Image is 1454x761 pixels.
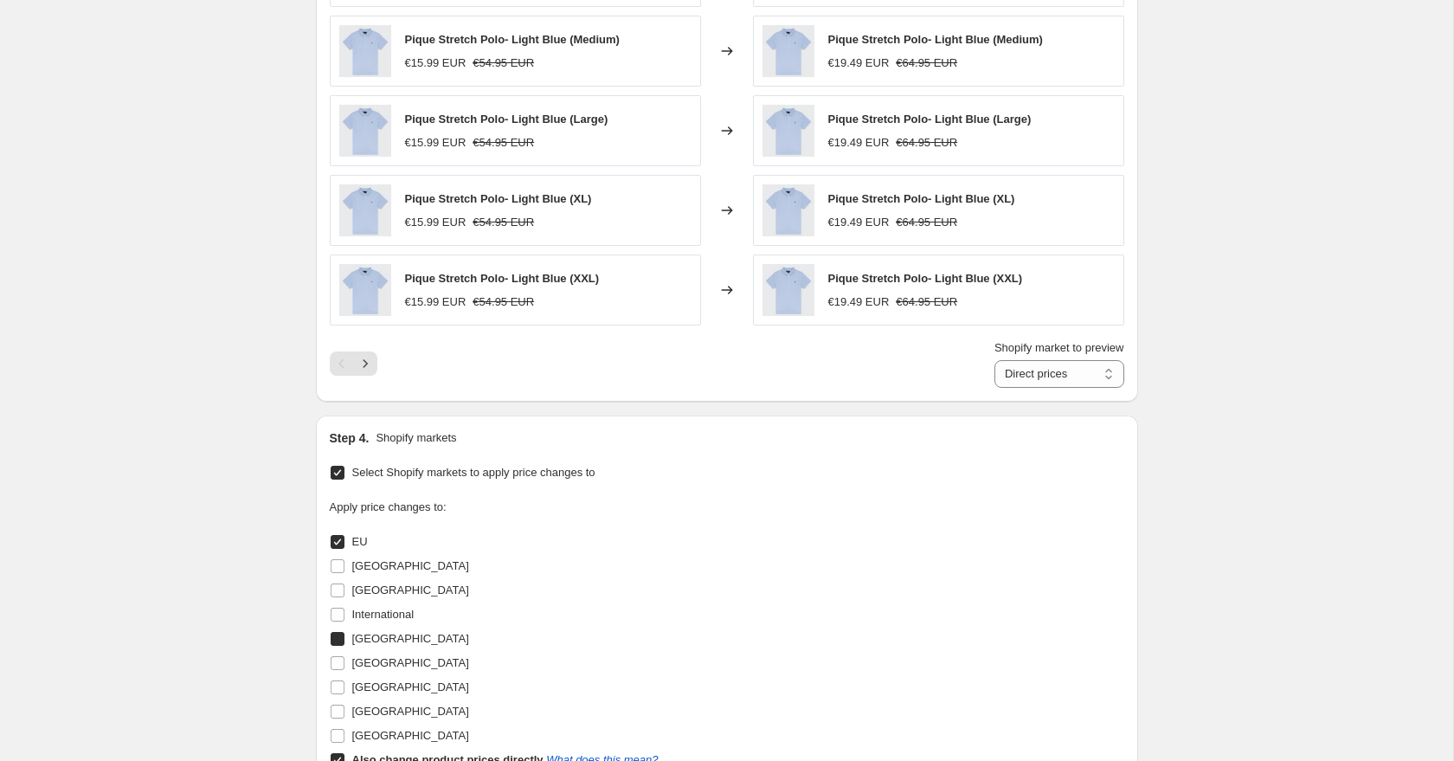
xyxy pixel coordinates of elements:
[352,584,469,597] span: [GEOGRAPHIC_DATA]
[352,705,469,718] span: [GEOGRAPHIC_DATA]
[352,729,469,742] span: [GEOGRAPHIC_DATA]
[896,295,957,308] span: €64.95 EUR
[339,184,391,236] img: 5391536113148_1-min_d2732cf1-5f10-41de-82d6-7769388ae5ce_80x.jpg
[352,656,469,669] span: [GEOGRAPHIC_DATA]
[994,341,1124,354] span: Shopify market to preview
[762,264,814,316] img: 5391536113148_1-min_d2732cf1-5f10-41de-82d6-7769388ae5ce_80x.jpg
[352,680,469,693] span: [GEOGRAPHIC_DATA]
[405,56,466,69] span: €15.99 EUR
[405,216,466,229] span: €15.99 EUR
[828,272,1023,285] span: Pique Stretch Polo- Light Blue (XXL)
[762,105,814,157] img: 5391536113148_1-min_d2732cf1-5f10-41de-82d6-7769388ae5ce_80x.jpg
[405,113,608,126] span: Pique Stretch Polo- Light Blue (Large)
[896,136,957,149] span: €64.95 EUR
[339,25,391,77] img: 5391536113148_1-min_d2732cf1-5f10-41de-82d6-7769388ae5ce_80x.jpg
[352,466,595,479] span: Select Shopify markets to apply price changes to
[405,272,600,285] span: Pique Stretch Polo- Light Blue (XXL)
[353,351,377,376] button: Next
[405,192,592,205] span: Pique Stretch Polo- Light Blue (XL)
[762,184,814,236] img: 5391536113148_1-min_d2732cf1-5f10-41de-82d6-7769388ae5ce_80x.jpg
[896,216,957,229] span: €64.95 EUR
[828,216,890,229] span: €19.49 EUR
[828,192,1015,205] span: Pique Stretch Polo- Light Blue (XL)
[352,559,469,572] span: [GEOGRAPHIC_DATA]
[828,33,1043,46] span: Pique Stretch Polo- Light Blue (Medium)
[330,351,377,376] nav: Pagination
[762,25,814,77] img: 5391536113148_1-min_d2732cf1-5f10-41de-82d6-7769388ae5ce_80x.jpg
[473,295,534,308] span: €54.95 EUR
[330,500,447,513] span: Apply price changes to:
[828,136,890,149] span: €19.49 EUR
[473,136,534,149] span: €54.95 EUR
[473,56,534,69] span: €54.95 EUR
[339,105,391,157] img: 5391536113148_1-min_d2732cf1-5f10-41de-82d6-7769388ae5ce_80x.jpg
[828,295,890,308] span: €19.49 EUR
[896,56,957,69] span: €64.95 EUR
[828,113,1032,126] span: Pique Stretch Polo- Light Blue (Large)
[405,33,620,46] span: Pique Stretch Polo- Light Blue (Medium)
[473,216,534,229] span: €54.95 EUR
[405,136,466,149] span: €15.99 EUR
[828,56,890,69] span: €19.49 EUR
[330,429,370,447] h2: Step 4.
[352,535,368,548] span: EU
[376,429,456,447] p: Shopify markets
[352,632,469,645] span: [GEOGRAPHIC_DATA]
[352,608,415,621] span: International
[405,295,466,308] span: €15.99 EUR
[339,264,391,316] img: 5391536113148_1-min_d2732cf1-5f10-41de-82d6-7769388ae5ce_80x.jpg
